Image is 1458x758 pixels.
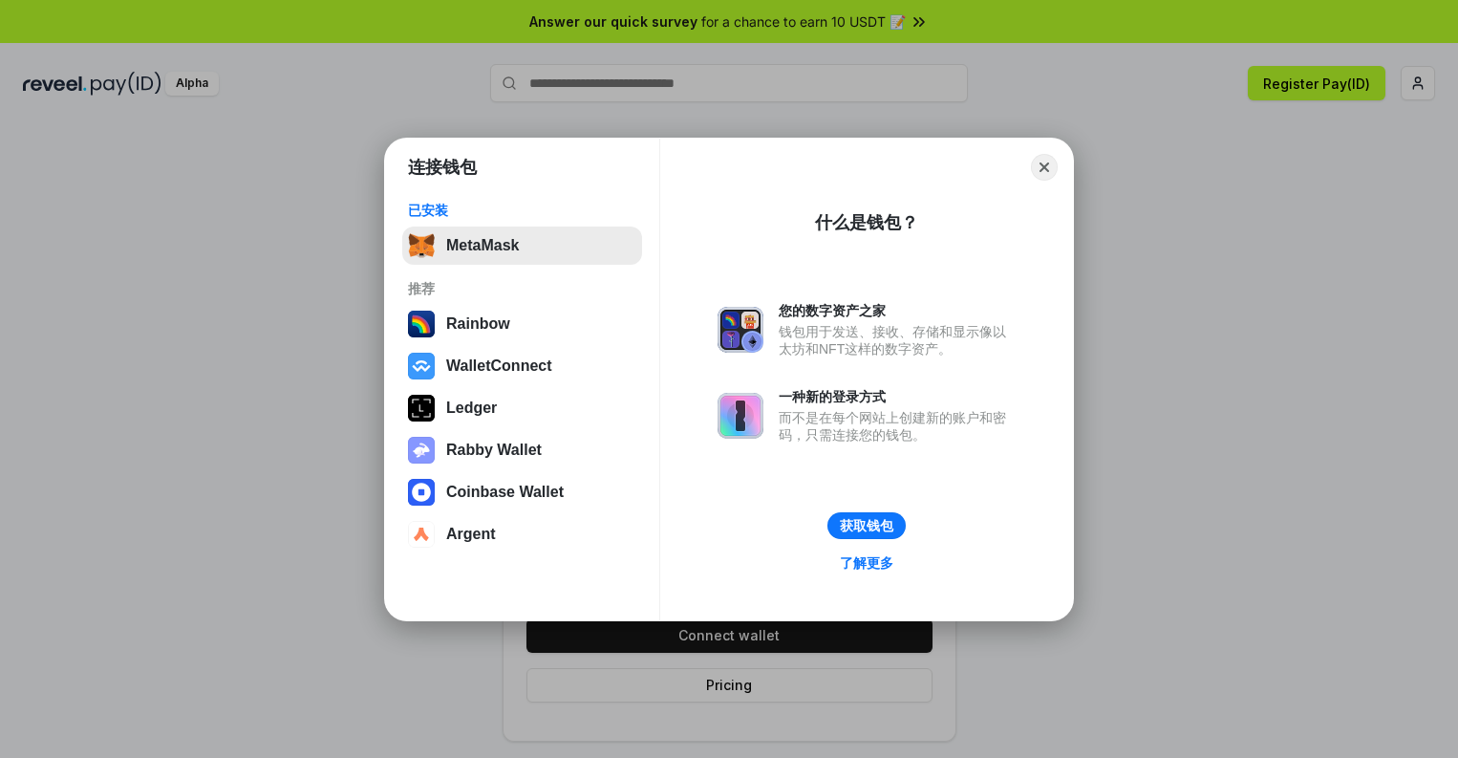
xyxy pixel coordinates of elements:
div: Coinbase Wallet [446,484,564,501]
button: Rabby Wallet [402,431,642,469]
img: svg+xml,%3Csvg%20width%3D%22120%22%20height%3D%22120%22%20viewBox%3D%220%200%20120%20120%22%20fil... [408,311,435,337]
div: Rabby Wallet [446,442,542,459]
img: svg+xml,%3Csvg%20xmlns%3D%22http%3A%2F%2Fwww.w3.org%2F2000%2Fsvg%22%20fill%3D%22none%22%20viewBox... [408,437,435,464]
div: Argent [446,526,496,543]
img: svg+xml,%3Csvg%20fill%3D%22none%22%20height%3D%2233%22%20viewBox%3D%220%200%2035%2033%22%20width%... [408,232,435,259]
img: svg+xml,%3Csvg%20xmlns%3D%22http%3A%2F%2Fwww.w3.org%2F2000%2Fsvg%22%20fill%3D%22none%22%20viewBox... [718,307,763,353]
button: 获取钱包 [827,512,906,539]
div: WalletConnect [446,357,552,375]
div: 而不是在每个网站上创建新的账户和密码，只需连接您的钱包。 [779,409,1016,444]
h1: 连接钱包 [408,156,477,179]
div: 推荐 [408,280,636,297]
button: Close [1031,154,1058,181]
img: svg+xml,%3Csvg%20xmlns%3D%22http%3A%2F%2Fwww.w3.org%2F2000%2Fsvg%22%20width%3D%2228%22%20height%3... [408,395,435,422]
img: svg+xml,%3Csvg%20xmlns%3D%22http%3A%2F%2Fwww.w3.org%2F2000%2Fsvg%22%20fill%3D%22none%22%20viewBox... [718,393,763,439]
img: svg+xml,%3Csvg%20width%3D%2228%22%20height%3D%2228%22%20viewBox%3D%220%200%2028%2028%22%20fill%3D... [408,479,435,506]
button: WalletConnect [402,347,642,385]
div: 您的数字资产之家 [779,302,1016,319]
div: 钱包用于发送、接收、存储和显示像以太坊和NFT这样的数字资产。 [779,323,1016,357]
button: Rainbow [402,305,642,343]
div: Ledger [446,400,497,417]
img: svg+xml,%3Csvg%20width%3D%2228%22%20height%3D%2228%22%20viewBox%3D%220%200%2028%2028%22%20fill%3D... [408,521,435,548]
div: 获取钱包 [840,517,893,534]
div: 一种新的登录方式 [779,388,1016,405]
img: svg+xml,%3Csvg%20width%3D%2228%22%20height%3D%2228%22%20viewBox%3D%220%200%2028%2028%22%20fill%3D... [408,353,435,379]
div: 什么是钱包？ [815,211,918,234]
button: Coinbase Wallet [402,473,642,511]
div: Rainbow [446,315,510,333]
div: 了解更多 [840,554,893,572]
div: MetaMask [446,237,519,254]
button: MetaMask [402,227,642,265]
div: 已安装 [408,202,636,219]
button: Argent [402,515,642,553]
button: Ledger [402,389,642,427]
a: 了解更多 [828,551,905,575]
